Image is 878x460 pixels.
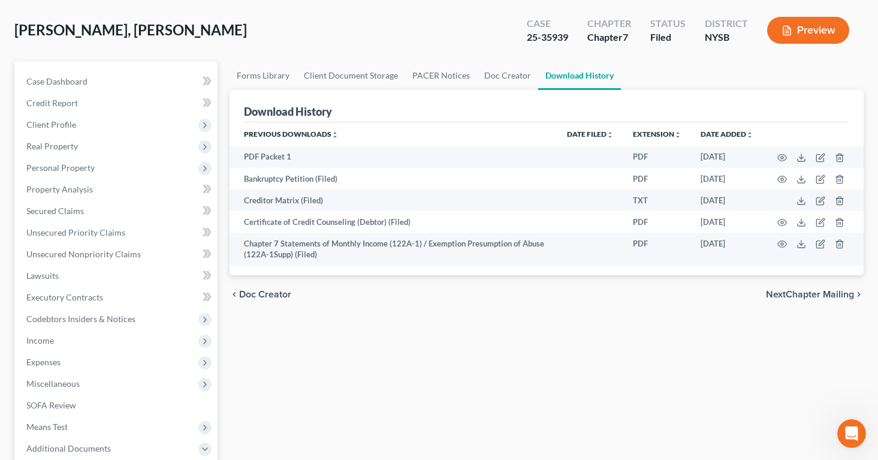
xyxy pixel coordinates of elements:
td: PDF Packet 1 [230,146,557,168]
a: Client Document Storage [297,61,405,90]
button: Start recording [76,368,86,378]
p: Active [58,15,82,27]
a: Unsecured Priority Claims [17,222,218,243]
div: Chapter [587,17,631,31]
a: PACER Notices [405,61,477,90]
button: Upload attachment [19,368,28,378]
span: Expenses [26,357,61,367]
span: Personal Property [26,163,95,173]
span: Secured Claims [26,206,84,216]
a: Doc Creator [477,61,538,90]
td: Creditor Matrix (Filed) [230,190,557,211]
div: Previous Downloads [230,122,864,266]
div: [PERSON_NAME] • 11m ago [19,341,120,348]
td: PDF [623,211,691,233]
td: PDF [623,233,691,266]
div: 25-35939 [527,31,568,44]
div: Chapter [587,31,631,44]
img: Profile image for James [34,7,53,26]
span: Case Dashboard [26,76,88,86]
i: chevron_left [230,290,239,299]
button: Gif picker [57,368,67,378]
div: Case [527,17,568,31]
td: [DATE] [691,190,763,211]
a: Previous Downloadsunfold_more [244,130,339,139]
span: SOFA Review [26,400,76,410]
a: Unsecured Nonpriority Claims [17,243,218,265]
span: Income [26,335,54,345]
span: Client Profile [26,119,76,130]
div: Status [650,17,686,31]
td: Certificate of Credit Counseling (Debtor) (Filed) [230,211,557,233]
button: Home [188,5,210,28]
div: James says… [10,265,230,360]
td: [DATE] [691,233,763,266]
div: Paula says… [10,100,230,265]
a: Download History [538,61,621,90]
div: That's what I see on the drop down menu on the docket. I also checked in a few other places. [53,29,221,64]
td: PDF [623,146,691,168]
span: Property Analysis [26,184,93,194]
a: Forms Library [230,61,297,90]
td: Chapter 7 Statements of Monthly Income (122A-1) / Exemption Presumption of Abuse (122A-1Supp) (Fi... [230,233,557,266]
a: Executory Contracts [17,287,218,308]
a: Property Analysis [17,179,218,200]
i: unfold_more [746,131,753,139]
td: TXT [623,190,691,211]
span: Unsecured Nonpriority Claims [26,249,141,259]
a: Secured Claims [17,200,218,222]
i: chevron_right [854,290,864,299]
span: Additional Documents [26,443,111,453]
a: Date addedunfold_more [701,130,753,139]
div: Filed [650,31,686,44]
button: go back [8,5,31,28]
div: But maybe I am missing it somewhere. [47,73,230,99]
span: [PERSON_NAME], [PERSON_NAME] [14,21,247,38]
div: Download History [244,104,332,119]
i: unfold_more [331,131,339,139]
div: District [705,17,748,31]
div: We only have the event code for "Statements" as well. We would be happy to add the correct event ... [10,265,197,338]
span: NextChapter Mailing [766,290,854,299]
button: chevron_left Doc Creator [230,290,291,299]
td: [DATE] [691,146,763,168]
button: Preview [767,17,849,44]
textarea: Message… [10,343,230,363]
div: But maybe I am missing it somewhere. [56,80,221,92]
span: Codebtors Insiders & Notices [26,314,135,324]
i: unfold_more [674,131,681,139]
div: They always have to do this: Modified Dkt text from:Statement Filed by [PERSON_NAME] on behalf of... [43,100,230,255]
span: Miscellaneous [26,378,80,389]
div: Close [210,5,232,26]
a: Extensionunfold_more [633,130,681,139]
div: Paula says… [10,73,230,100]
div: They always have to do this: Modified Dkt text from: Statement Filed by [PERSON_NAME] on behalf o... [53,107,221,248]
td: Bankruptcy Petition (Filed) [230,168,557,190]
span: Lawsuits [26,270,59,281]
a: Credit Report [17,92,218,114]
button: NextChapter Mailing chevron_right [766,290,864,299]
i: unfold_more [607,131,614,139]
a: Date Filedunfold_more [567,130,614,139]
iframe: Intercom live chat [837,419,866,448]
span: 7 [623,31,628,43]
a: Lawsuits [17,265,218,287]
td: [DATE] [691,211,763,233]
span: Means Test [26,422,68,432]
div: NYSB [705,31,748,44]
span: Credit Report [26,98,78,108]
td: [DATE] [691,168,763,190]
h1: [PERSON_NAME] [58,6,136,15]
td: PDF [623,168,691,190]
div: We only have the event code for "Statements" as well. We would be happy to add the correct event ... [19,272,187,331]
button: Send a message… [206,363,225,383]
button: Emoji picker [38,368,47,378]
span: Real Property [26,141,78,151]
a: SOFA Review [17,395,218,416]
a: Case Dashboard [17,71,218,92]
span: Doc Creator [239,290,291,299]
span: Executory Contracts [26,292,103,302]
span: Unsecured Priority Claims [26,227,125,237]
